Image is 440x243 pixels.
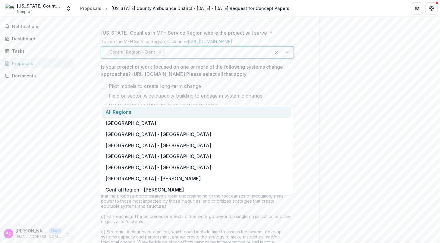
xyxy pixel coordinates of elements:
[157,49,163,55] div: Remove Central Region - Dent
[102,173,291,184] div: [GEOGRAPHIC_DATA] - [PERSON_NAME]
[49,228,62,234] p: User
[64,230,71,237] button: More
[109,92,262,99] span: Field or sector-wide capacity building to engage in systemic change
[102,184,291,195] div: Central Region - [PERSON_NAME]
[101,39,294,46] div: To see the MFH Service Region, click here:
[188,39,232,44] a: [URL][DOMAIN_NAME]
[102,107,291,118] div: All Regions
[80,5,101,11] div: Proposals
[2,22,73,31] button: Notifications
[12,24,70,29] span: Notifications
[6,232,11,235] div: Amber Coleman
[2,71,73,81] a: Documents
[78,4,104,13] a: Proposals
[102,129,291,140] div: [GEOGRAPHIC_DATA] - [GEOGRAPHIC_DATA]
[101,29,267,36] p: [US_STATE] Counties in MFH Service Region where the project will serve
[109,102,218,109] span: Cross-sector coalition building or strengthening
[5,4,14,13] img: Washington County Ambulance District
[109,50,155,55] span: Central Region - Dent
[101,63,290,78] p: Is your project or work focused on one or more of the following systems change approaches? [URL][...
[17,9,34,14] span: Nonprofit
[102,151,291,162] div: [GEOGRAPHIC_DATA] - [GEOGRAPHIC_DATA]
[112,5,289,11] div: [US_STATE] County Ambulance District - [DATE] - [DATE] Request for Concept Papers
[78,4,292,13] nav: breadcrumb
[12,48,68,54] div: Tasks
[102,118,291,129] div: [GEOGRAPHIC_DATA]
[64,2,73,14] button: Open entity switcher
[12,73,68,79] div: Documents
[12,60,68,67] div: Proposals
[16,228,47,234] p: [PERSON_NAME]
[109,83,201,90] span: Pilot models to create long-term change
[12,36,68,42] div: Dashboard
[426,2,438,14] button: Get Help
[411,2,423,14] button: Partners
[17,3,62,9] div: [US_STATE] County Ambulance District
[102,162,291,173] div: [GEOGRAPHIC_DATA] - [GEOGRAPHIC_DATA]
[2,34,73,44] a: Dashboard
[2,46,73,56] a: Tasks
[272,48,281,57] div: Clear selected options
[2,58,73,68] a: Proposals
[102,140,291,151] div: [GEOGRAPHIC_DATA] - [GEOGRAPHIC_DATA]
[16,234,62,239] p: [EMAIL_ADDRESS][DOMAIN_NAME]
